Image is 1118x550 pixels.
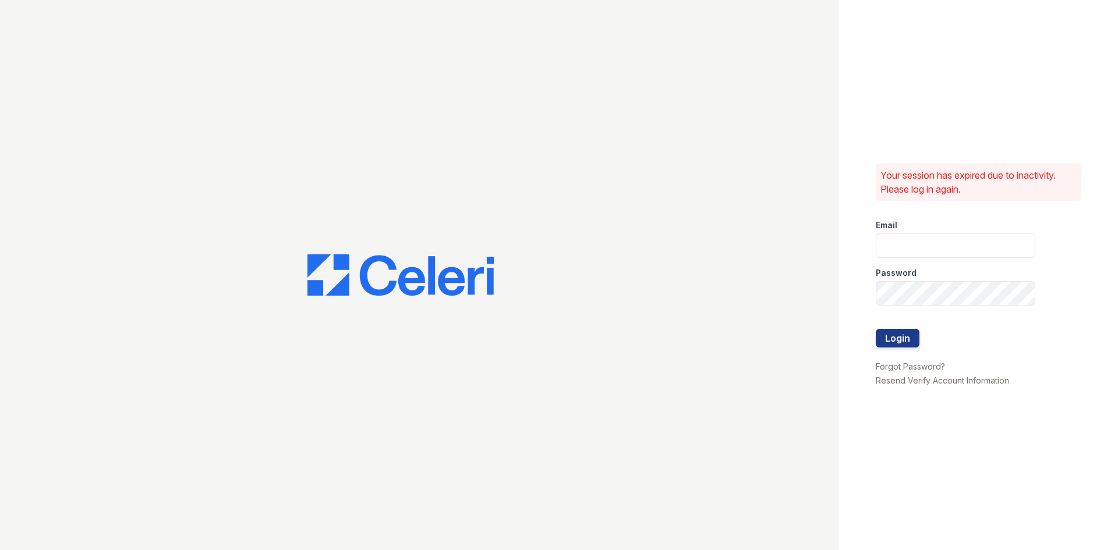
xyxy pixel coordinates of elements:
[876,267,917,279] label: Password
[876,219,897,231] label: Email
[307,254,494,296] img: CE_Logo_Blue-a8612792a0a2168367f1c8372b55b34899dd931a85d93a1a3d3e32e68fde9ad4.png
[876,329,919,347] button: Login
[876,375,1009,385] a: Resend Verify Account Information
[880,168,1076,196] p: Your session has expired due to inactivity. Please log in again.
[876,361,945,371] a: Forgot Password?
